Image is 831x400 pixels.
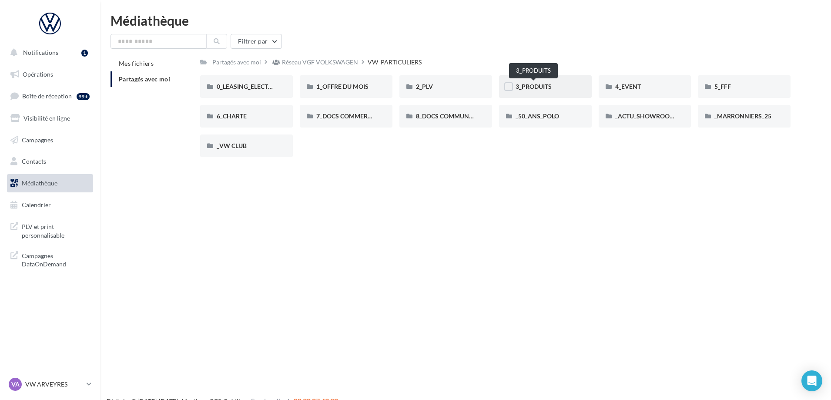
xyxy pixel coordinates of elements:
span: 7_DOCS COMMERCIAUX [316,112,386,120]
a: VA VW ARVEYRES [7,376,93,393]
span: Campagnes DataOnDemand [22,250,90,269]
span: Mes fichiers [119,60,154,67]
div: Réseau VGF VOLKSWAGEN [282,58,358,67]
span: _50_ANS_POLO [516,112,559,120]
button: Notifications 1 [5,44,91,62]
span: VA [11,380,20,389]
span: 2_PLV [416,83,433,90]
span: 1_OFFRE DU MOIS [316,83,369,90]
span: 6_CHARTE [217,112,247,120]
div: 99+ [77,93,90,100]
a: Campagnes DataOnDemand [5,246,95,272]
p: VW ARVEYRES [25,380,83,389]
span: Contacts [22,158,46,165]
a: Contacts [5,152,95,171]
a: Campagnes [5,131,95,149]
span: _ACTU_SHOWROOM [615,112,675,120]
div: 3_PRODUITS [509,63,558,78]
a: Boîte de réception99+ [5,87,95,105]
span: 8_DOCS COMMUNICATION [416,112,493,120]
span: _VW CLUB [217,142,247,149]
button: Filtrer par [231,34,282,49]
span: Opérations [23,71,53,78]
a: Opérations [5,65,95,84]
span: _MARRONNIERS_25 [714,112,771,120]
span: Calendrier [22,201,51,208]
a: Calendrier [5,196,95,214]
span: 4_EVENT [615,83,641,90]
span: Médiathèque [22,179,57,187]
span: Campagnes [22,136,53,143]
span: Boîte de réception [22,92,72,100]
a: Médiathèque [5,174,95,192]
div: 1 [81,50,88,57]
span: 0_LEASING_ELECTRIQUE [217,83,286,90]
div: Médiathèque [111,14,821,27]
div: VW_PARTICULIERS [368,58,422,67]
span: 3_PRODUITS [516,83,552,90]
a: Visibilité en ligne [5,109,95,128]
span: 5_FFF [714,83,731,90]
a: PLV et print personnalisable [5,217,95,243]
div: Partagés avec moi [212,58,261,67]
div: Open Intercom Messenger [801,370,822,391]
span: Visibilité en ligne [23,114,70,122]
span: PLV et print personnalisable [22,221,90,239]
span: Partagés avec moi [119,75,170,83]
span: Notifications [23,49,58,56]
